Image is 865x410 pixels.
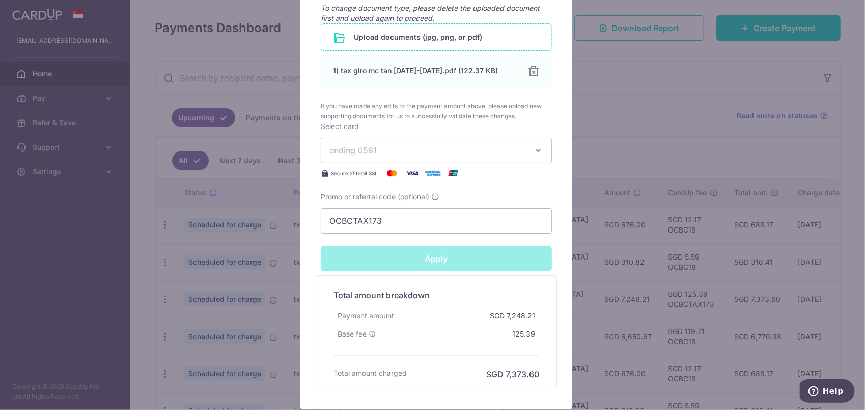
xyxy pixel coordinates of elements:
[321,4,540,22] span: To change document type, please delete the uploaded document first and upload again to proceed.
[486,306,539,325] div: SGD 7,248.21
[321,23,552,51] div: Upload documents (jpg, png, or pdf)
[333,306,398,325] div: Payment amount
[423,167,443,180] img: American Express
[338,329,367,339] span: Base fee
[800,379,855,405] iframe: Opens a widget where you can find more information
[321,138,552,163] button: ending 0581
[402,167,423,180] img: Visa
[333,66,515,76] div: 1) tax giro mc tan [DATE]-[DATE].pdf (122.37 KB)
[333,289,539,301] h5: Total amount breakdown
[443,167,463,180] img: UnionPay
[382,167,402,180] img: Mastercard
[321,101,552,121] span: If you have made any edits to the payment amount above, please upload new supporting documents fo...
[331,169,378,177] span: Secure 256-bit SSL
[329,145,377,156] span: ending 0581
[321,121,359,132] label: Select card
[333,368,407,378] h6: Total amount charged
[321,192,429,202] span: Promo or referral code (optional)
[486,368,539,380] h6: SGD 7,373.60
[508,325,539,343] div: 125.39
